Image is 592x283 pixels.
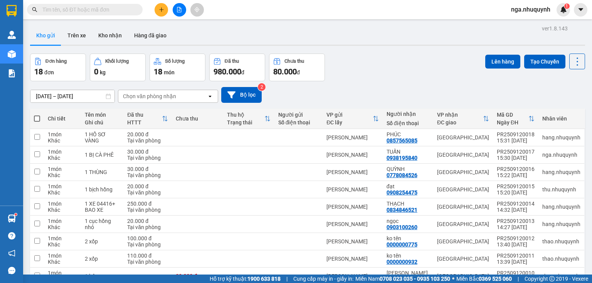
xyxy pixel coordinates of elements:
[127,131,168,137] div: 20.000 đ
[85,256,119,262] div: 2 xốp
[387,224,417,230] div: 0903100260
[542,273,580,279] div: thao.nhuquynh
[127,253,168,259] div: 110.000 đ
[497,112,528,118] div: Mã GD
[30,90,114,102] input: Select a date range.
[48,131,77,137] div: 1 món
[326,204,379,210] div: [PERSON_NAME]
[15,213,17,216] sup: 1
[497,218,535,224] div: PR2509120013
[456,275,512,283] span: Miền Bắc
[48,270,77,276] div: 1 món
[127,218,168,224] div: 20.000 đ
[85,169,119,175] div: 1 THÙNG
[127,189,168,196] div: Tại văn phòng
[176,116,219,122] div: Chưa thu
[518,275,519,283] span: |
[258,83,266,91] sup: 2
[297,69,300,75] span: đ
[326,169,379,175] div: [PERSON_NAME]
[437,134,489,141] div: [GEOGRAPHIC_DATA]
[92,26,128,45] button: Kho nhận
[387,149,429,155] div: TUẤN
[48,235,77,241] div: 1 món
[8,50,16,58] img: warehouse-icon
[127,119,161,126] div: HTTT
[564,3,570,9] sup: 1
[127,241,168,248] div: Tại văn phòng
[100,69,106,75] span: kg
[437,112,483,118] div: VP nhận
[127,112,161,118] div: Đã thu
[176,273,219,279] div: 20.000 đ
[497,201,535,207] div: PR2509120014
[387,155,417,161] div: 0938195840
[94,67,98,76] span: 0
[542,134,580,141] div: hang.nhuquynh
[8,232,15,239] span: question-circle
[387,166,429,172] div: QUỲNH
[497,155,535,161] div: 15:30 [DATE]
[387,120,429,126] div: Số điện thoại
[154,67,162,76] span: 18
[433,109,493,129] th: Toggle SortBy
[524,55,565,69] button: Tạo Chuyến
[48,241,77,248] div: Khác
[326,186,379,193] div: [PERSON_NAME]
[127,166,168,172] div: 30.000 đ
[48,189,77,196] div: Khác
[497,253,535,259] div: PR2509120011
[210,275,281,283] span: Hỗ trợ kỹ thuật:
[127,207,168,213] div: Tại văn phòng
[127,201,168,207] div: 250.000 đ
[560,6,567,13] img: icon-new-feature
[437,186,489,193] div: [GEOGRAPHIC_DATA]
[565,3,568,9] span: 1
[227,119,264,126] div: Trạng thái
[387,172,417,178] div: 0778084526
[48,149,77,155] div: 1 món
[30,54,86,81] button: Đơn hàng18đơn
[61,26,92,45] button: Trên xe
[286,275,288,283] span: |
[8,69,16,77] img: solution-icon
[574,3,587,17] button: caret-down
[127,259,168,265] div: Tại văn phòng
[326,119,373,126] div: ĐC lấy
[542,116,580,122] div: Nhân viên
[497,207,535,213] div: 14:32 [DATE]
[542,24,568,33] div: ver 1.8.143
[7,5,17,17] img: logo-vxr
[48,116,77,122] div: Chi tiết
[387,241,417,248] div: 0000000775
[542,152,580,158] div: nga.nhuquynh
[387,137,417,144] div: 0857565085
[479,276,512,282] strong: 0369 525 060
[85,273,119,279] div: 1 hộp
[165,59,185,64] div: Số lượng
[497,235,535,241] div: PR2509120012
[225,59,239,64] div: Đã thu
[497,241,535,248] div: 13:40 [DATE]
[45,59,67,64] div: Đơn hàng
[323,109,383,129] th: Toggle SortBy
[542,238,580,244] div: thao.nhuquynh
[497,131,535,137] div: PR2509120018
[194,7,200,12] span: aim
[542,186,580,193] div: thu.nhuquynh
[155,3,168,17] button: plus
[127,183,168,189] div: 20.000 đ
[30,26,61,45] button: Kho gửi
[437,169,489,175] div: [GEOGRAPHIC_DATA]
[48,166,77,172] div: 1 món
[387,218,429,224] div: ngọc
[48,201,77,207] div: 1 món
[48,224,77,230] div: Khác
[497,224,535,230] div: 14:27 [DATE]
[127,235,168,241] div: 100.000 đ
[48,155,77,161] div: Khác
[128,26,173,45] button: Hàng đã giao
[48,253,77,259] div: 1 món
[278,112,319,118] div: Người gửi
[48,172,77,178] div: Khác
